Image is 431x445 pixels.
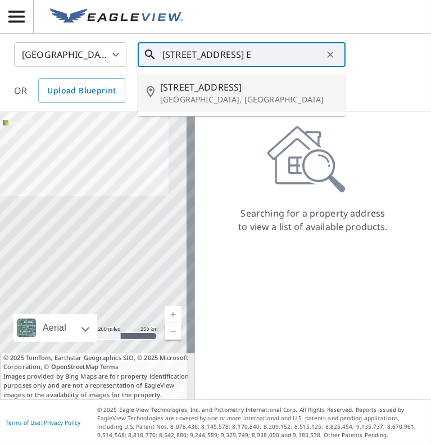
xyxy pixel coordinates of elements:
img: EV Logo [50,8,183,25]
div: Aerial [39,314,70,342]
a: EV Logo [43,2,189,32]
a: Current Level 5, Zoom Out [165,323,182,340]
span: [STREET_ADDRESS] [160,80,337,94]
p: © 2025 Eagle View Technologies, Inc. and Pictometry International Corp. All Rights Reserved. Repo... [97,406,425,439]
a: Terms of Use [6,419,40,426]
div: Aerial [13,314,97,342]
a: Terms [100,362,119,371]
a: Upload Blueprint [38,78,125,103]
span: Upload Blueprint [47,84,116,98]
a: OpenStreetMap [51,362,98,371]
p: | [6,419,80,426]
div: OR [14,78,125,103]
a: Privacy Policy [44,419,80,426]
input: Search by address or latitude-longitude [162,39,323,70]
button: Clear [323,47,338,62]
a: Current Level 5, Zoom In [165,306,182,323]
p: Searching for a property address to view a list of available products. [238,206,388,233]
div: [GEOGRAPHIC_DATA] [14,39,126,70]
p: [GEOGRAPHIC_DATA], [GEOGRAPHIC_DATA] [160,94,337,105]
span: © 2025 TomTom, Earthstar Geographics SIO, © 2025 Microsoft Corporation, © [3,353,192,372]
